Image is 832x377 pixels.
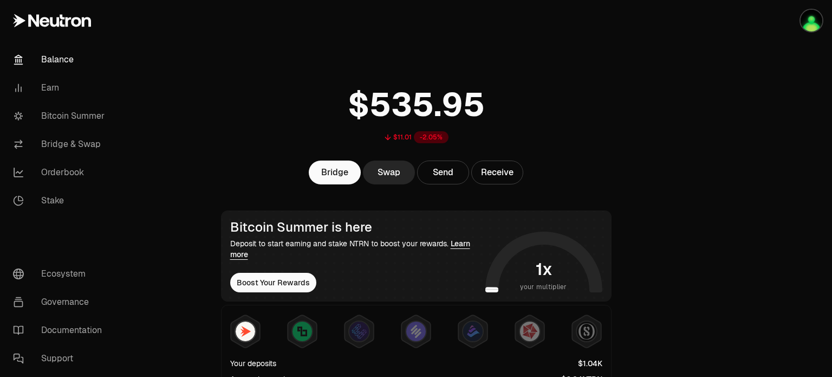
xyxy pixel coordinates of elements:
button: Receive [471,161,523,184]
a: Swap [363,161,415,184]
img: NTRN [236,322,255,341]
div: Bitcoin Summer is here [230,220,481,235]
a: Balance [4,46,117,74]
img: Lombard Lux [292,322,312,341]
a: Earn [4,74,117,102]
div: Your deposits [230,358,276,369]
img: Solv Points [406,322,426,341]
img: EtherFi Points [349,322,369,341]
a: Ecosystem [4,260,117,288]
button: Send [417,161,469,184]
img: Structured Points [577,322,596,341]
a: Bridge [309,161,361,184]
a: Orderbook [4,158,117,187]
a: Governance [4,288,117,316]
img: Ledger Cosmos 1 [801,10,822,31]
img: Mars Fragments [520,322,539,341]
a: Bitcoin Summer [4,102,117,130]
button: Boost Your Rewards [230,273,316,292]
a: Documentation [4,316,117,344]
a: Support [4,344,117,373]
div: -2.05% [414,131,448,143]
img: Bedrock Diamonds [463,322,483,341]
a: Bridge & Swap [4,130,117,158]
div: $11.01 [393,133,412,142]
div: Deposit to start earning and stake NTRN to boost your rewards. [230,238,481,260]
a: Stake [4,187,117,215]
span: your multiplier [520,282,567,292]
